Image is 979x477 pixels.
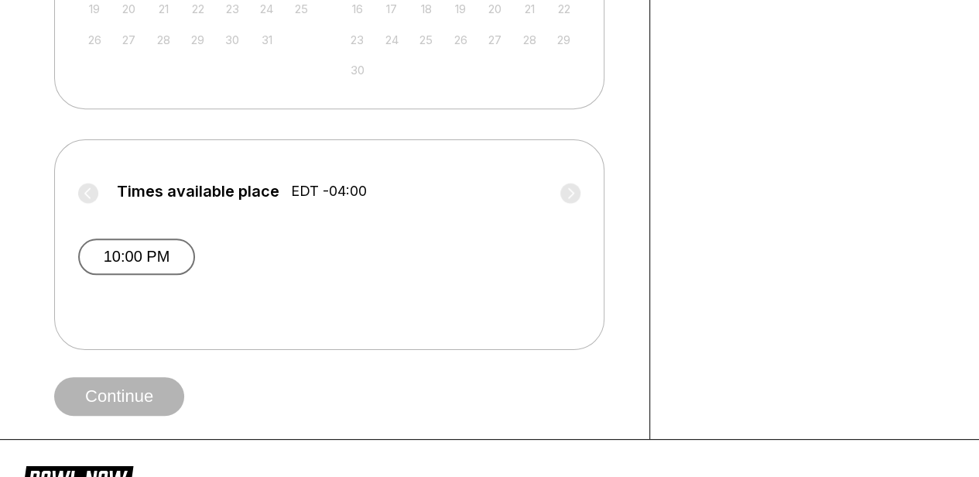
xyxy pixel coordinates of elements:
[484,29,505,50] div: Not available Thursday, November 27th, 2025
[256,29,277,50] div: Not available Friday, October 31st, 2025
[78,238,195,275] button: 10:00 PM
[117,183,279,200] span: Times available place
[347,60,368,81] div: Not available Sunday, November 30th, 2025
[118,29,139,50] div: Not available Monday, October 27th, 2025
[153,29,174,50] div: Not available Tuesday, October 28th, 2025
[519,29,540,50] div: Not available Friday, November 28th, 2025
[382,29,402,50] div: Not available Monday, November 24th, 2025
[291,183,367,200] span: EDT -04:00
[347,29,368,50] div: Not available Sunday, November 23rd, 2025
[416,29,436,50] div: Not available Tuesday, November 25th, 2025
[84,29,105,50] div: Not available Sunday, October 26th, 2025
[222,29,243,50] div: Not available Thursday, October 30th, 2025
[553,29,574,50] div: Not available Saturday, November 29th, 2025
[187,29,208,50] div: Not available Wednesday, October 29th, 2025
[450,29,471,50] div: Not available Wednesday, November 26th, 2025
